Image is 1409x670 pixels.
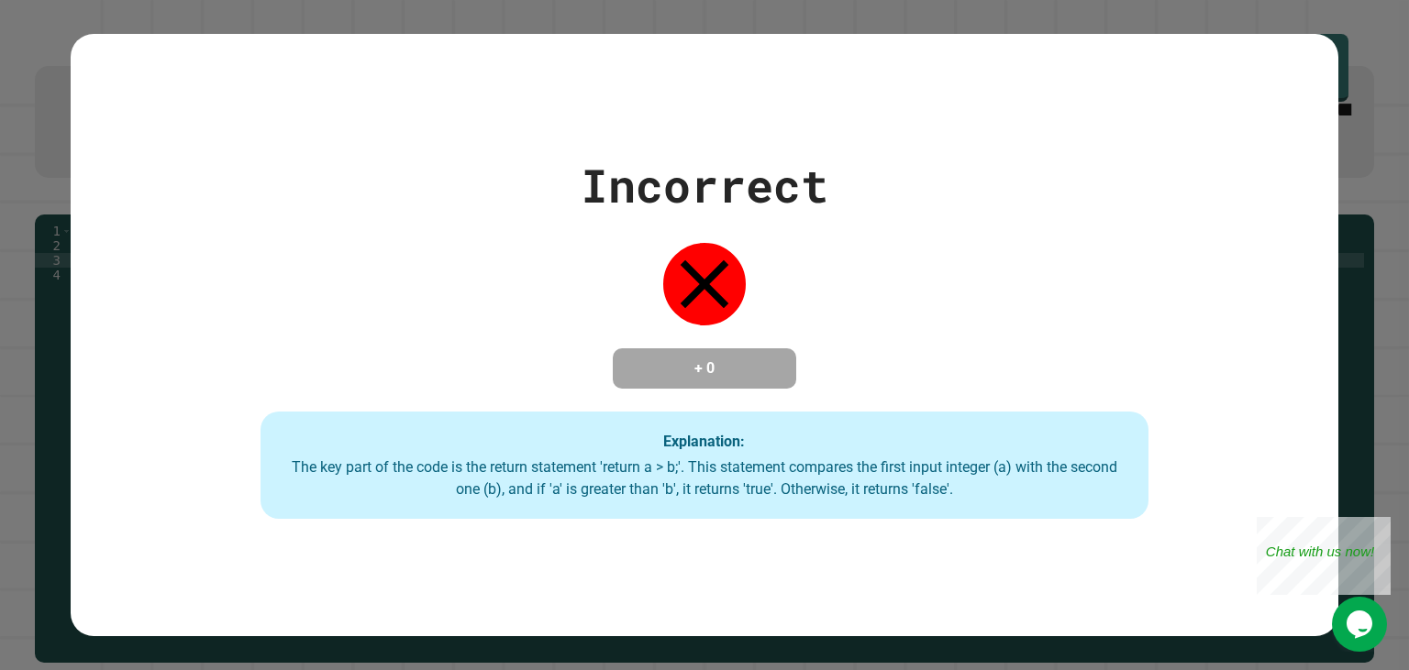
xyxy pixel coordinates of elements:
[279,456,1130,500] div: The key part of the code is the return statement 'return a > b;'. This statement compares the fir...
[581,151,828,220] div: Incorrect
[1257,517,1391,595] iframe: chat widget
[631,357,778,379] h4: + 0
[663,432,745,449] strong: Explanation:
[1332,597,1391,652] iframe: chat widget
